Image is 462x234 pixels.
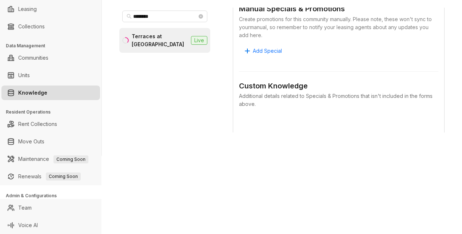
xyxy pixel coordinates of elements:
a: Team [18,201,32,215]
a: Voice AI [18,218,38,233]
div: Additional details related to Specials & Promotions that isn't included in the forms above. [239,92,438,108]
div: Terraces at [GEOGRAPHIC_DATA] [132,32,188,48]
h3: Resident Operations [6,109,101,115]
span: search [127,14,132,19]
span: Add Special [253,47,282,55]
a: Leasing [18,2,37,16]
a: Communities [18,51,48,65]
a: Units [18,68,30,83]
div: Create promotions for this community manually. Please note, these won't sync to your manual , so ... [239,15,438,39]
div: Custom Knowledge [239,80,438,92]
span: Live [191,36,207,45]
h3: Admin & Configurations [6,193,101,199]
a: Knowledge [18,86,47,100]
button: Add Special [239,45,288,57]
li: Maintenance [1,152,100,166]
li: Knowledge [1,86,100,100]
li: Communities [1,51,100,65]
div: Manual Specials & Promotions [239,3,438,15]
li: Voice AI [1,218,100,233]
a: RenewalsComing Soon [18,169,81,184]
span: close-circle [199,14,203,19]
h3: Data Management [6,43,101,49]
li: Team [1,201,100,215]
li: Leasing [1,2,100,16]
li: Rent Collections [1,117,100,131]
li: Renewals [1,169,100,184]
a: Collections [18,19,45,34]
span: Coming Soon [46,172,81,181]
li: Collections [1,19,100,34]
li: Units [1,68,100,83]
a: Move Outs [18,134,44,149]
li: Move Outs [1,134,100,149]
span: Coming Soon [53,155,88,163]
a: Rent Collections [18,117,57,131]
